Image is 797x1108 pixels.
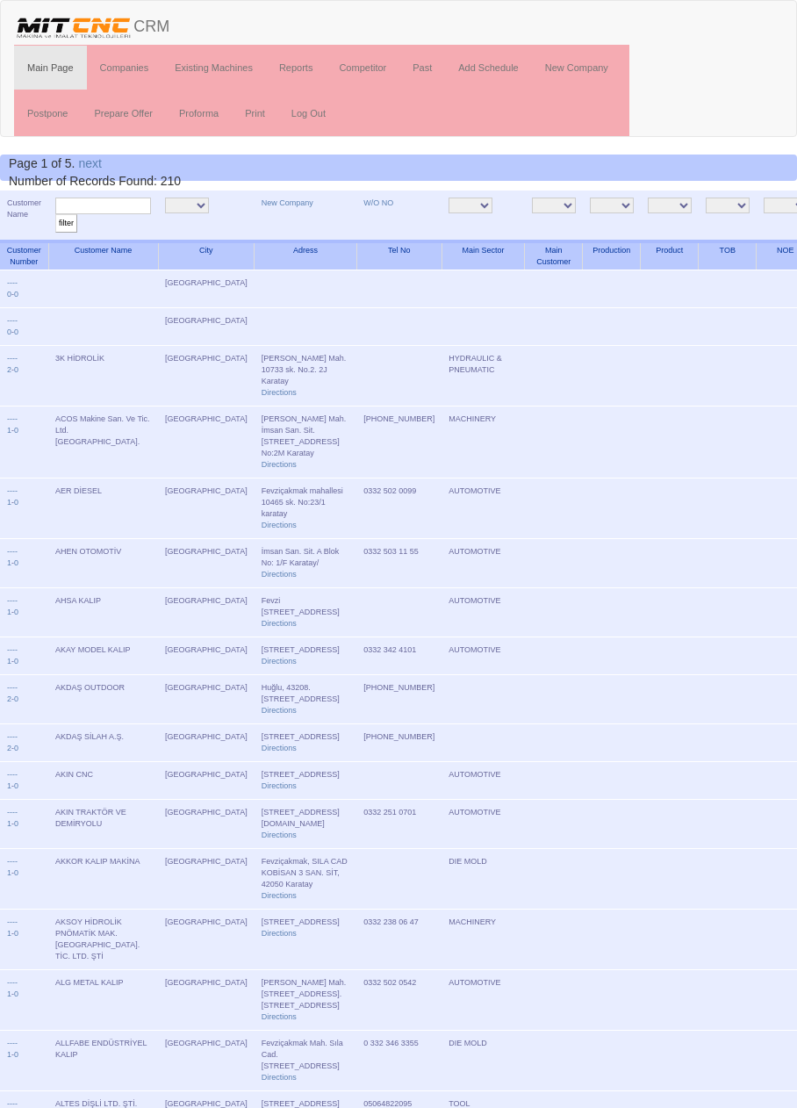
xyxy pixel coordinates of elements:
[7,808,18,817] a: ----
[87,46,162,90] a: Companies
[356,724,442,762] td: [PHONE_NUMBER]
[166,91,232,135] a: Proforma
[14,14,133,40] img: header.png
[442,762,525,800] td: AUTOMOTIVE
[7,929,11,938] a: 1
[442,637,525,675] td: AUTOMOTIVE
[14,46,87,90] a: Main Page
[442,1031,525,1091] td: DIE MOLD
[356,910,442,970] td: 0332 238 06 47
[14,498,18,507] a: 0
[7,770,18,779] a: ----
[7,278,18,287] a: ----
[356,1031,442,1091] td: 0 332 346 3355
[158,800,255,849] td: [GEOGRAPHIC_DATA]
[255,970,357,1031] td: [PERSON_NAME] Mah. [STREET_ADDRESS]. [STREET_ADDRESS]
[158,308,255,346] td: [GEOGRAPHIC_DATA]
[14,694,18,703] a: 0
[232,91,278,135] a: Print
[255,910,357,970] td: [STREET_ADDRESS]
[7,683,18,692] a: ----
[7,316,18,325] a: ----
[48,346,158,407] td: 3K HİDROLİK
[7,657,11,666] a: 1
[48,762,158,800] td: AKIN CNC
[158,724,255,762] td: [GEOGRAPHIC_DATA]
[48,800,158,849] td: AKIN TRAKTÖR VE DEMİRYOLU
[48,588,158,637] td: AHSA KALIP
[14,1050,18,1059] a: 0
[262,1073,297,1082] a: Directions
[158,970,255,1031] td: [GEOGRAPHIC_DATA]
[7,608,11,616] a: 1
[7,645,18,654] a: ----
[9,156,181,188] span: Number of Records Found: 210
[14,365,18,374] a: 0
[255,800,357,849] td: [STREET_ADDRESS][DOMAIN_NAME]
[7,547,18,556] a: ----
[48,637,158,675] td: AKAY MODEL KALIP
[442,849,525,910] td: DIE MOLD
[78,156,101,170] a: next
[7,1099,18,1108] a: ----
[48,539,158,588] td: AHEN OTOMOTİV
[7,781,11,790] a: 1
[255,724,357,762] td: [STREET_ADDRESS]
[399,46,445,90] a: Past
[158,588,255,637] td: [GEOGRAPHIC_DATA]
[262,1012,297,1021] a: Directions
[7,694,11,703] a: 2
[442,241,525,270] th: Main Sector
[81,91,165,135] a: Prepare Offer
[255,849,357,910] td: Fevziçakmak, SILA CAD KOBİSAN 3 SAN. SİT, 42050 Karatay
[7,558,11,567] a: 1
[363,198,393,207] a: W/O NO
[255,407,357,478] td: [PERSON_NAME] Mah. İmsan San. Sit. [STREET_ADDRESS] No:2M Karatay
[262,570,297,579] a: Directions
[14,657,18,666] a: 0
[1,1,183,45] a: CRM
[442,407,525,478] td: MACHINERY
[356,478,442,539] td: 0332 502 0099
[262,929,297,938] a: Directions
[48,407,158,478] td: ACOS Makine San. Ve Tic. Ltd. [GEOGRAPHIC_DATA].
[262,891,297,900] a: Directions
[442,588,525,637] td: AUTOMOTIVE
[262,388,297,397] a: Directions
[445,46,532,90] a: Add Schedule
[48,675,158,724] td: AKDAŞ OUTDOOR
[7,1039,18,1047] a: ----
[14,819,18,828] a: 0
[525,241,583,270] th: Main Customer
[255,241,357,270] th: Adress
[14,781,18,790] a: 0
[158,270,255,308] td: [GEOGRAPHIC_DATA]
[278,91,339,135] a: Log Out
[255,539,357,588] td: İmsan San. Sit. A Blok No: 1/F Karatay/
[158,478,255,539] td: [GEOGRAPHIC_DATA]
[158,849,255,910] td: [GEOGRAPHIC_DATA]
[641,241,699,270] th: Product
[14,327,18,336] a: 0
[356,637,442,675] td: 0332 342 4101
[442,478,525,539] td: AUTOMOTIVE
[7,978,18,987] a: ----
[162,46,266,90] a: Existing Machines
[356,675,442,724] td: [PHONE_NUMBER]
[48,724,158,762] td: AKDAŞ SİLAH A.Ş.
[48,910,158,970] td: AKSOY HİDROLİK PNÖMATİK MAK. [GEOGRAPHIC_DATA]. TİC. LTD. ŞTİ
[7,868,11,877] a: 1
[266,46,327,90] a: Reports
[7,354,18,363] a: ----
[158,241,255,270] th: City
[7,596,18,605] a: ----
[158,637,255,675] td: [GEOGRAPHIC_DATA]
[262,460,297,469] a: Directions
[7,498,11,507] a: 1
[7,414,18,423] a: ----
[262,657,297,666] a: Directions
[442,346,525,407] td: HYDRAULIC & PNEUMATIC
[255,588,357,637] td: Fevzi [STREET_ADDRESS]
[158,762,255,800] td: [GEOGRAPHIC_DATA]
[255,637,357,675] td: [STREET_ADDRESS]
